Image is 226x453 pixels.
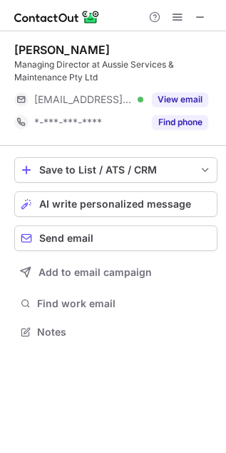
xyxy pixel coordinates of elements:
[14,58,217,84] div: Managing Director at Aussie Services & Maintenance Pty Ltd
[14,191,217,217] button: AI write personalized message
[14,322,217,342] button: Notes
[39,233,93,244] span: Send email
[38,267,152,278] span: Add to email campaign
[14,9,100,26] img: ContactOut v5.3.10
[152,92,208,107] button: Reveal Button
[152,115,208,129] button: Reveal Button
[14,43,110,57] div: [PERSON_NAME]
[37,297,212,310] span: Find work email
[14,294,217,314] button: Find work email
[14,260,217,285] button: Add to email campaign
[39,164,192,176] div: Save to List / ATS / CRM
[39,198,191,210] span: AI write personalized message
[14,225,217,251] button: Send email
[34,93,133,106] span: [EMAIL_ADDRESS][DOMAIN_NAME]
[14,157,217,183] button: save-profile-one-click
[37,326,212,339] span: Notes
